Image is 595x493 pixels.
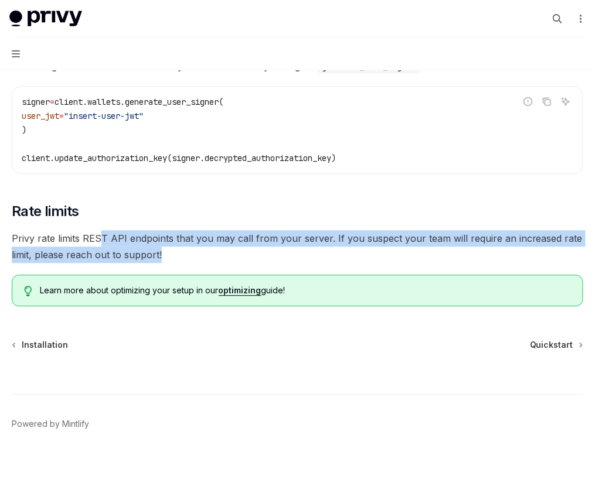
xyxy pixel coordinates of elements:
span: user_jwt [22,111,59,122]
span: ) [22,125,26,136]
button: Copy the contents from the code block [539,94,555,109]
a: Quickstart [530,340,582,351]
span: = [50,97,55,108]
span: signer [22,97,50,108]
span: client.update_authorization_key(signer.decrypted_authorization_key) [22,153,336,164]
svg: Tip [24,286,32,297]
img: light logo [9,11,82,27]
button: Report incorrect code [521,94,536,109]
a: Powered by Mintlify [12,419,89,430]
span: client.wallets.generate_user_signer( [55,97,223,108]
span: Quickstart [530,340,573,351]
span: = [59,111,64,122]
span: Installation [22,340,68,351]
a: optimizing [219,286,261,296]
span: Rate limits [12,203,79,221]
span: Learn more about optimizing your setup in our guide! [40,285,571,297]
a: Installation [13,340,68,351]
button: Ask AI [558,94,573,109]
button: More actions [574,11,586,27]
span: Privy rate limits REST API endpoints that you may call from your server. If you suspect your team... [12,231,583,263]
span: "insert-user-jwt" [64,111,144,122]
button: Open search [548,9,567,28]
